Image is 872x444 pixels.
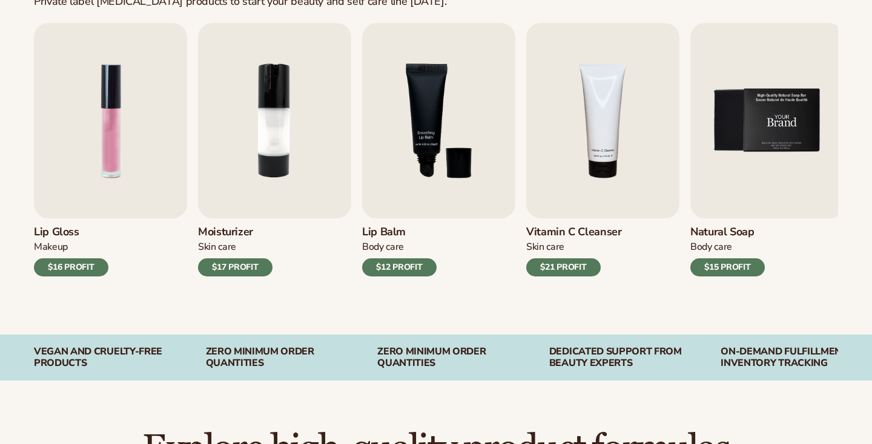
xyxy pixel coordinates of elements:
div: $21 PROFIT [526,258,601,276]
a: Nature bar of soap.Shopify Image 6 Natural Soap Body Care $15 PROFIT [690,23,844,276]
div: $15 PROFIT [690,258,765,276]
div: Zero Minimum Order QuantitieS [206,346,367,369]
a: Smoothing lip balm.Shopify Image 4 Lip Balm Body Care $12 PROFIT [362,23,515,276]
a: Pink lip gloss.Shopify Image 2 Lip Gloss Makeup $16 PROFIT [34,23,187,276]
div: Body Care [690,241,765,253]
div: $12 PROFIT [362,258,437,276]
h3: Natural Soap [690,226,765,239]
h3: Lip Balm [362,226,437,239]
div: Makeup [34,241,108,253]
a: Moisturizing lotion.Shopify Image 3 Moisturizer Skin Care $17 PROFIT [198,23,351,276]
h3: Lip Gloss [34,226,108,239]
div: $17 PROFIT [198,258,272,276]
div: Zero Minimum Order QuantitieS [377,346,538,369]
h3: Moisturizer [198,226,272,239]
img: Shopify Image 6 [690,23,844,218]
div: Skin Care [526,241,622,253]
div: Skin Care [198,241,272,253]
div: $16 PROFIT [34,258,108,276]
a: Vitamin c cleanser.Shopify Image 5 Vitamin C Cleanser Skin Care $21 PROFIT [526,23,679,276]
div: Body Care [362,241,437,253]
div: Dedicated Support From Beauty Experts [549,346,710,369]
h3: Vitamin C Cleanser [526,226,622,239]
div: Vegan and Cruelty-Free Products [34,346,195,369]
